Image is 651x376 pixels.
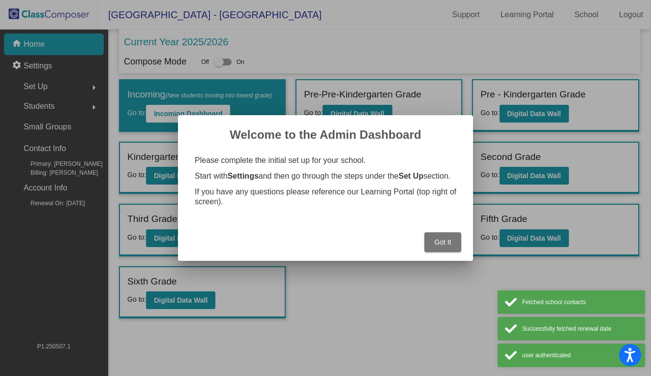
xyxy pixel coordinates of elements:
[190,127,461,143] h2: Welcome to the Admin Dashboard
[398,172,423,180] b: Set Up
[522,298,638,307] div: Fetched school contacts
[195,187,456,207] p: If you have any questions please reference our Learning Portal (top right of screen).
[522,324,638,333] div: Successfully fetched renewal date
[424,232,461,252] button: Got It
[228,172,259,180] b: Settings
[195,156,456,165] p: Please complete the initial set up for your school.
[434,238,451,246] span: Got It
[522,351,638,360] div: user authenticated
[195,171,456,181] p: Start with and then go through the steps under the section.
